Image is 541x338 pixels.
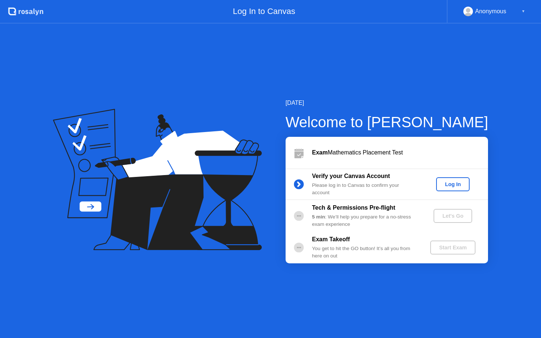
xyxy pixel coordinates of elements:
button: Let's Go [434,209,472,223]
div: Log In [439,181,467,187]
div: Please log in to Canvas to confirm your account [312,182,418,197]
div: : We’ll help you prepare for a no-stress exam experience [312,213,418,228]
b: Verify your Canvas Account [312,173,390,179]
b: Tech & Permissions Pre-flight [312,204,395,211]
div: You get to hit the GO button! It’s all you from here on out [312,245,418,260]
div: ▼ [521,7,525,16]
b: Exam [312,149,328,156]
div: Welcome to [PERSON_NAME] [286,111,488,133]
button: Log In [436,177,470,191]
div: [DATE] [286,99,488,107]
b: Exam Takeoff [312,236,350,242]
button: Start Exam [430,241,475,255]
div: Let's Go [436,213,469,219]
div: Anonymous [475,7,506,16]
div: Mathematics Placement Test [312,148,488,157]
b: 5 min [312,214,325,220]
div: Start Exam [433,245,473,250]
